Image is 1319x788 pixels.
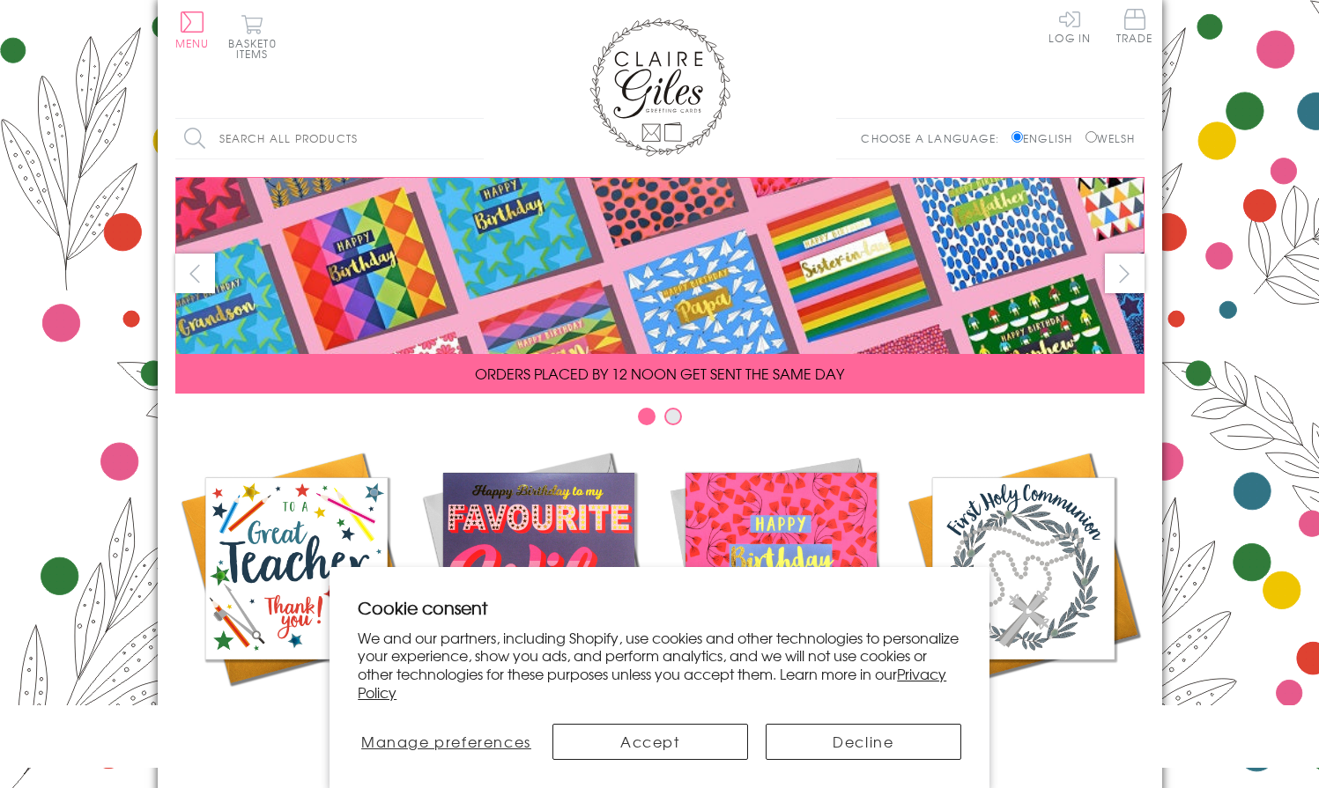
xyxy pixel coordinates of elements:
button: Carousel Page 2 [664,408,682,425]
a: Communion and Confirmation [902,447,1145,745]
div: Carousel Pagination [175,407,1145,434]
span: Communion and Confirmation [948,703,1098,745]
a: Academic [175,447,418,724]
button: Menu [175,11,210,48]
h2: Cookie consent [358,595,961,620]
span: 0 items [236,35,277,62]
input: Welsh [1086,131,1097,143]
input: Search all products [175,119,484,158]
span: Menu [175,35,210,51]
p: We and our partners, including Shopify, use cookies and other technologies to personalize your ex... [358,629,961,702]
span: Academic [251,703,342,724]
a: Trade [1116,9,1153,47]
a: Privacy Policy [358,663,946,703]
input: English [1011,131,1023,143]
button: next [1105,254,1145,293]
img: Claire Giles Greetings Cards [589,18,730,157]
button: prev [175,254,215,293]
p: Choose a language: [861,130,1008,146]
button: Manage preferences [358,724,534,760]
label: Welsh [1086,130,1136,146]
button: Accept [552,724,748,760]
label: English [1011,130,1081,146]
a: New Releases [418,447,660,724]
a: Birthdays [660,447,902,724]
input: Search [466,119,484,158]
a: Log In [1049,9,1091,43]
span: Trade [1116,9,1153,43]
button: Basket0 items [228,14,277,59]
button: Decline [766,724,961,760]
button: Carousel Page 1 (Current Slide) [638,408,656,425]
span: Manage preferences [361,731,531,752]
span: ORDERS PLACED BY 12 NOON GET SENT THE SAME DAY [475,363,844,384]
